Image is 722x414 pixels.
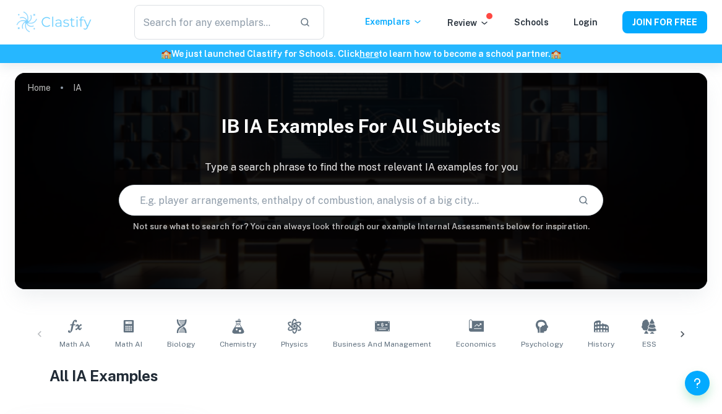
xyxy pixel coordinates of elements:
[573,190,594,211] button: Search
[588,339,614,350] span: History
[59,339,90,350] span: Math AA
[642,339,656,350] span: ESS
[281,339,308,350] span: Physics
[161,49,171,59] span: 🏫
[167,339,195,350] span: Biology
[359,49,379,59] a: here
[447,16,489,30] p: Review
[685,371,710,395] button: Help and Feedback
[521,339,563,350] span: Psychology
[15,10,93,35] img: Clastify logo
[115,339,142,350] span: Math AI
[15,160,707,175] p: Type a search phrase to find the most relevant IA examples for you
[365,15,423,28] p: Exemplars
[15,221,707,233] h6: Not sure what to search for? You can always look through our example Internal Assessments below f...
[27,79,51,96] a: Home
[551,49,561,59] span: 🏫
[15,108,707,145] h1: IB IA examples for all subjects
[514,17,549,27] a: Schools
[49,365,673,387] h1: All IA Examples
[220,339,256,350] span: Chemistry
[73,81,82,95] p: IA
[456,339,496,350] span: Economics
[2,47,720,61] h6: We just launched Clastify for Schools. Click to learn how to become a school partner.
[622,11,707,33] button: JOIN FOR FREE
[134,5,290,40] input: Search for any exemplars...
[119,183,568,218] input: E.g. player arrangements, enthalpy of combustion, analysis of a big city...
[333,339,431,350] span: Business and Management
[574,17,598,27] a: Login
